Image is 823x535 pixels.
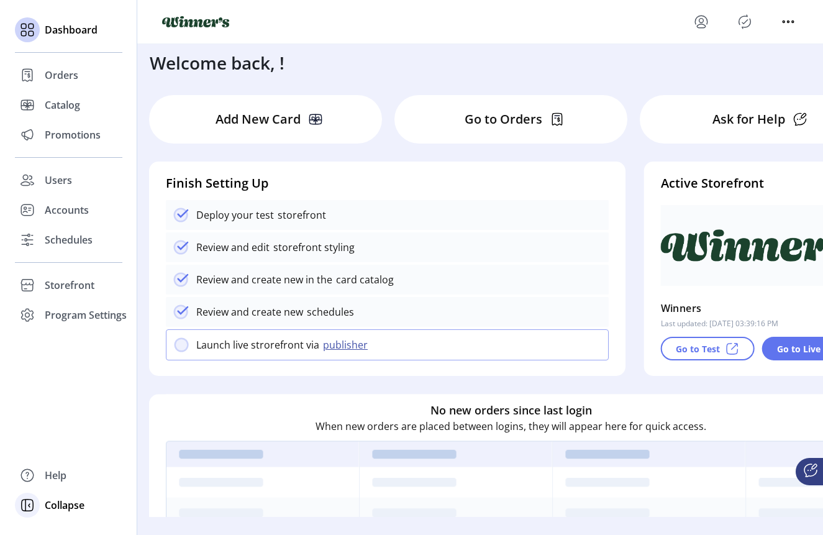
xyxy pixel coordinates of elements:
[45,68,78,83] span: Orders
[196,272,332,287] p: Review and create new in the
[45,278,94,293] span: Storefront
[162,16,229,27] img: logo
[712,110,785,129] p: Ask for Help
[316,419,706,434] p: When new orders are placed between logins, they will appear here for quick access.
[45,498,84,513] span: Collapse
[45,203,89,217] span: Accounts
[303,304,354,319] p: schedules
[430,402,592,419] h6: No new orders since last login
[332,272,394,287] p: card catalog
[196,337,319,352] p: Launch live strorefront via
[216,110,301,129] p: Add New Card
[166,174,609,193] h4: Finish Setting Up
[45,173,72,188] span: Users
[45,127,101,142] span: Promotions
[150,50,284,76] h3: Welcome back, !
[45,98,80,112] span: Catalog
[45,308,127,322] span: Program Settings
[661,318,778,329] p: Last updated: [DATE] 03:39:16 PM
[735,12,755,32] button: Publisher Panel
[45,232,93,247] span: Schedules
[45,468,66,483] span: Help
[196,304,303,319] p: Review and create new
[196,208,274,222] p: Deploy your test
[196,240,270,255] p: Review and edit
[274,208,326,222] p: storefront
[465,110,542,129] p: Go to Orders
[661,298,702,318] p: Winners
[777,342,821,355] p: Go to Live
[778,12,798,32] button: menu
[676,342,720,355] p: Go to Test
[319,337,375,352] button: publisher
[45,22,98,37] span: Dashboard
[691,12,711,32] button: menu
[270,240,355,255] p: storefront styling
